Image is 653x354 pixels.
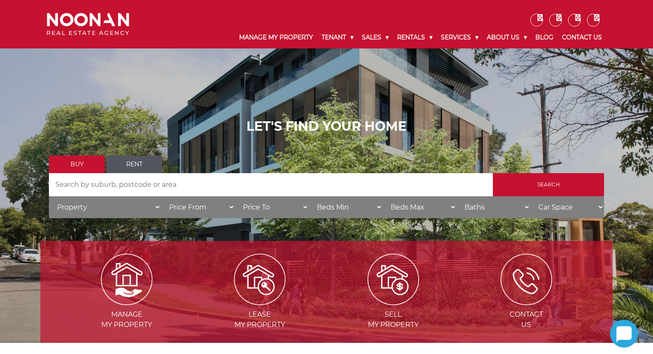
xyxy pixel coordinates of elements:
a: Rentals [393,27,437,48]
input: Search by suburb, postcode or area [49,173,493,196]
a: Rent [106,156,162,173]
span: Lease my Property [194,309,325,330]
a: Blog [531,27,558,48]
span: Contact Us [461,309,592,330]
img: Noonan Real Estate Agency [47,13,129,36]
img: Sell my property [368,254,419,305]
a: About Us [483,27,531,48]
img: ICONS [501,254,552,305]
a: Services [437,27,483,48]
a: Manage my Property Managemy Property [61,275,192,329]
a: Contact Us [558,27,606,48]
input: Search [493,173,604,196]
h1: LET'S FIND YOUR HOME [49,119,604,134]
a: Lease my property Leasemy Property [194,275,325,329]
a: Sell my property Sellmy Property [328,275,459,329]
img: Manage my Property [101,254,152,305]
a: Manage My Property [235,27,317,48]
img: Lease my property [234,254,285,305]
a: Buy [49,156,105,173]
a: Tenant [317,27,358,48]
span: Sell my Property [328,309,459,330]
a: Sales [358,27,393,48]
a: ICONS ContactUs [461,275,592,329]
span: Manage my Property [61,309,192,330]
